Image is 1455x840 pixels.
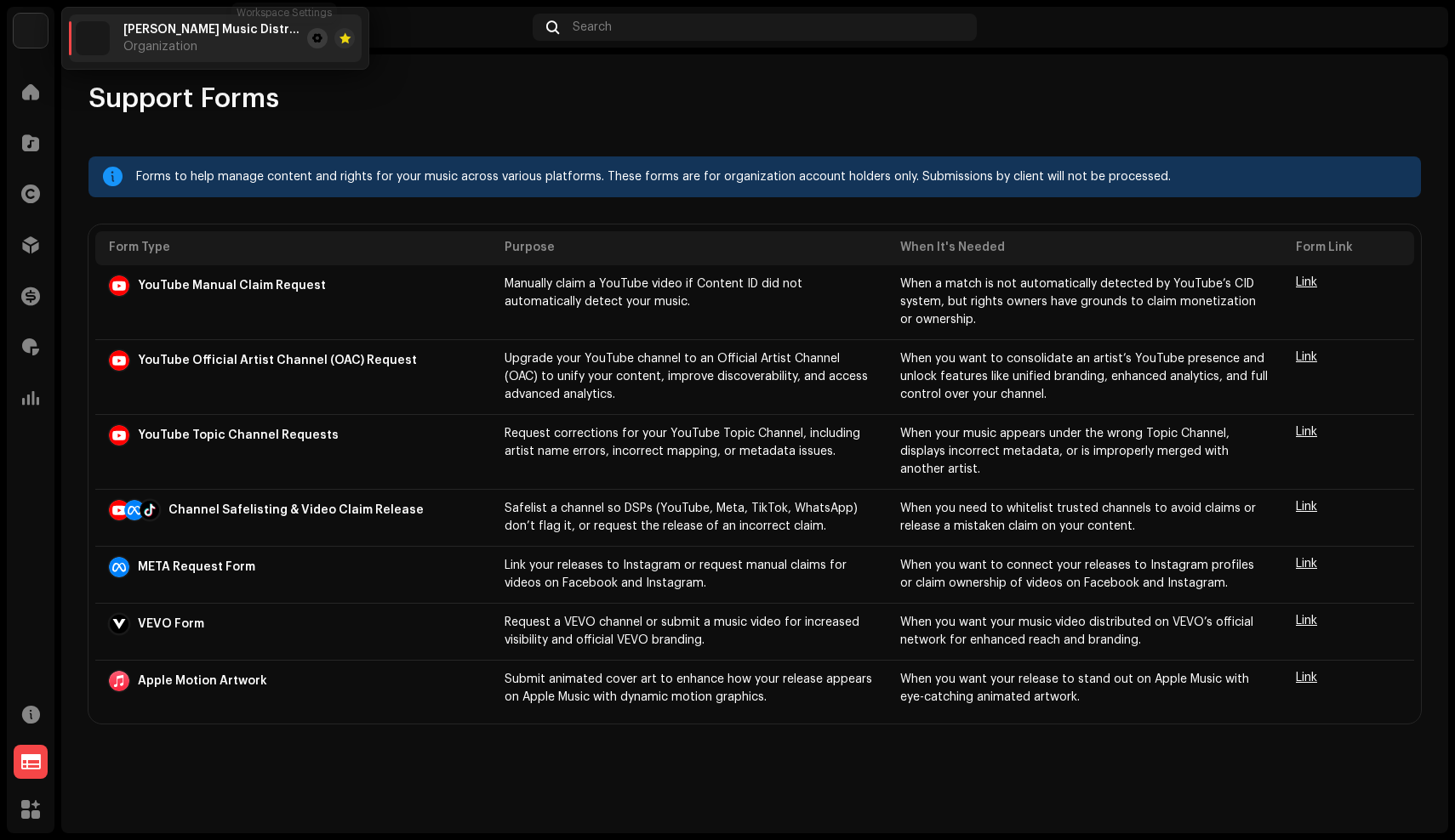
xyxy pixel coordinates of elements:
[138,559,255,576] p: META Request Form
[900,425,1269,479] p: When your music appears under the wrong Topic Channel, displays incorrect metadata, or is imprope...
[505,275,873,311] p: Manually claim a YouTube video if Content ID did not automatically detect your music.
[573,20,612,34] span: Search
[138,673,267,690] p: Apple Motion Artwork
[136,167,1407,187] div: Forms to help manage content and rights for your music across various platforms. These forms are ...
[1296,615,1317,627] a: Link
[76,21,110,55] img: 0acc1618-f7fc-4c20-8fec-bf30878b9154
[14,14,48,48] img: 0acc1618-f7fc-4c20-8fec-bf30878b9154
[138,616,204,633] p: VEVO Form
[887,231,1282,265] th: When It's Needed
[505,425,873,461] p: Request corrections for your YouTube Topic Channel, including artist name errors, incorrect mappi...
[1296,426,1317,438] a: Link
[900,614,1269,650] p: When you want your music video distributed on VEVO’s official network for enhanced reach and bran...
[168,502,424,519] p: Channel Safelisting & Video Claim Release
[505,350,873,404] p: Upgrade your YouTube channel to an Official Artist Channel (OAC) to unify your content, improve d...
[1296,351,1317,363] a: Link
[138,352,417,370] p: YouTube Official Artist Channel (OAC) Request
[1282,231,1414,265] th: Form Link
[1296,501,1317,513] a: Link
[900,500,1269,536] p: When you need to whitelist trusted channels to avoid claims or release a mistaken claim on your c...
[505,614,873,650] p: Request a VEVO channel or submit a music video for increased visibility and official VEVO branding.
[505,671,873,707] p: Submit animated cover art to enhance how your release appears on Apple Music with dynamic motion ...
[1401,14,1428,41] img: 871322ac-19b0-4893-8e93-4d10e5faf1ff
[1296,558,1317,570] a: Link
[1296,276,1317,288] a: Link
[88,82,279,116] span: Support Forms
[900,350,1269,404] p: When you want to consolidate an artist’s YouTube presence and unlock features like unified brandi...
[491,231,887,265] th: Purpose
[1296,672,1317,684] a: Link
[123,40,197,54] span: Organization
[900,671,1269,707] p: When you want your release to stand out on Apple Music with eye-catching animated artwork.
[138,277,326,295] p: YouTube Manual Claim Request
[123,23,300,37] span: Aumio Music Distribution
[505,500,873,536] p: Safelist a channel so DSPs (YouTube, Meta, TikTok, WhatsApp) don’t flag it, or request the releas...
[505,557,873,593] p: Link your releases to Instagram or request manual claims for videos on Facebook and Instagram.
[900,557,1269,593] p: When you want to connect your releases to Instagram profiles or claim ownership of videos on Face...
[138,427,339,445] p: YouTube Topic Channel Requests
[95,231,491,265] th: Form Type
[900,275,1269,329] p: When a match is not automatically detected by YouTube’s CID system, but rights owners have ground...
